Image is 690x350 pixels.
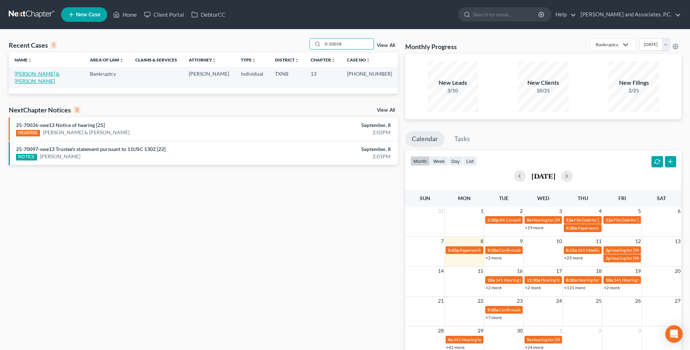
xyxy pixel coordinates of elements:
div: September, 8 [271,146,391,153]
span: 19 [634,267,642,275]
div: New Filings [609,79,659,87]
div: NOTICE [16,154,37,160]
div: New Leads [427,79,478,87]
span: 22 [477,297,484,305]
a: [PERSON_NAME] and Associates, P.C. [577,8,681,21]
a: +2 more [525,285,541,290]
td: Bankruptcy [84,67,129,88]
span: 7 [440,237,444,246]
span: Paperwork appt for [PERSON_NAME] [578,225,650,231]
a: Case Nounfold_more [347,57,370,63]
span: 10a [487,277,495,283]
div: New Clients [518,79,569,87]
span: 9a [527,217,531,223]
span: Mon [458,195,471,201]
span: 9 [519,237,523,246]
span: 12a [566,217,573,223]
div: 2:01PM [271,153,391,160]
i: unfold_more [366,58,370,63]
a: +2 more [486,255,502,260]
button: day [448,156,463,166]
span: 5 [637,207,642,215]
div: 2:02PM [271,129,391,136]
span: 12a [606,217,613,223]
input: Search by name... [323,39,374,49]
span: 9:30a [566,225,577,231]
td: [PHONE_NUMBER] [341,67,398,88]
span: 15 [477,267,484,275]
span: 17 [555,267,563,275]
a: Attorneyunfold_more [189,57,216,63]
span: 28 [437,326,444,335]
span: Fri [618,195,626,201]
a: Tasks [448,131,476,147]
span: 11:30a [527,277,540,283]
th: Claims & Services [129,52,183,67]
a: 25-70036-swe13 Notice of hearing [25] [16,122,105,128]
span: Confirmation hearing for [PERSON_NAME] & [PERSON_NAME] [499,247,620,253]
span: 10 [555,237,563,246]
span: 27 [674,297,681,305]
a: Typeunfold_more [241,57,256,63]
a: Districtunfold_more [275,57,299,63]
span: 8 [480,237,484,246]
a: +7 more [486,315,502,320]
input: Search by name... [473,8,539,21]
span: 9:30a [487,247,498,253]
span: Confirmation hearing for [PERSON_NAME] & [PERSON_NAME] [499,307,620,313]
span: Hearing for [PERSON_NAME] [541,277,598,283]
span: 25 [595,297,602,305]
span: 2 [519,207,523,215]
span: 341 Hearing for Enviro-Tech Complete Systems & Services, LLC [495,277,614,283]
span: 18 [595,267,602,275]
span: 6 [677,207,681,215]
a: View All [377,43,395,48]
span: File Date for [PERSON_NAME] & [PERSON_NAME] [574,217,671,223]
a: +24 more [525,345,543,350]
span: 3:45p [448,247,459,253]
span: File Date for [PERSON_NAME] [614,217,672,223]
span: 9a [527,337,531,342]
div: 10/25 [518,87,569,94]
div: HEARING [16,130,40,136]
span: 29 [477,326,484,335]
a: Nameunfold_more [15,57,32,63]
button: month [410,156,430,166]
h3: Monthly Progress [405,42,457,51]
span: 8:30a [566,277,577,283]
i: unfold_more [119,58,124,63]
button: list [463,156,477,166]
span: Hearing for [PERSON_NAME] [532,337,589,342]
span: 3 [558,207,563,215]
div: 3/10 [427,87,478,94]
span: Hearing for [PERSON_NAME] [578,277,634,283]
span: Tue [499,195,508,201]
span: Sun [420,195,430,201]
a: Client Portal [140,8,188,21]
span: 2p [606,247,611,253]
div: 2 [74,107,80,113]
span: 8:15a [566,247,577,253]
span: 30 [516,326,523,335]
a: View All [377,108,395,113]
span: 341 Meeting for [PERSON_NAME] & [PERSON_NAME] [578,247,682,253]
div: 1 [51,42,56,48]
span: Hearing for [PERSON_NAME] [532,217,589,223]
div: Recent Cases [9,41,56,49]
td: Individual [235,67,269,88]
span: 14 [437,267,444,275]
i: unfold_more [252,58,256,63]
a: +19 more [525,225,543,230]
span: 12 [634,237,642,246]
a: DebtorCC [188,8,229,21]
h2: [DATE] [531,172,555,180]
a: Calendar [405,131,444,147]
a: +131 more [564,285,585,290]
span: 21 [437,297,444,305]
i: unfold_more [295,58,299,63]
span: 24 [555,297,563,305]
span: 1 [558,326,563,335]
span: Paperwork appt for [MEDICAL_DATA][PERSON_NAME] & [PERSON_NAME] [460,247,605,253]
div: 2/25 [609,87,659,94]
a: +2 more [604,285,620,290]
